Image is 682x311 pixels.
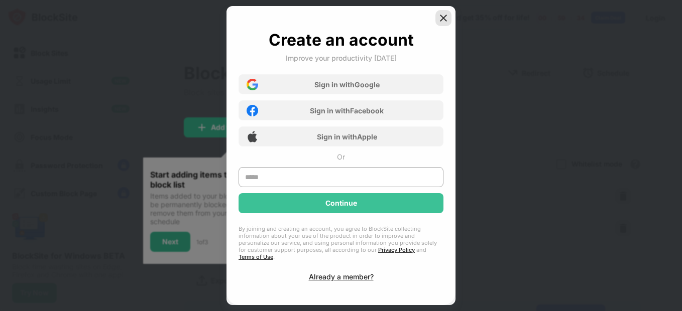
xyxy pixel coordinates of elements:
div: Sign in with Facebook [310,106,384,115]
div: Or [337,152,345,161]
img: google-icon.png [247,79,258,90]
img: apple-icon.png [247,131,258,142]
a: Privacy Policy [378,246,415,253]
div: Create an account [269,30,414,50]
div: Sign in with Google [314,80,380,89]
div: Improve your productivity [DATE] [286,54,397,62]
img: facebook-icon.png [247,105,258,116]
div: Already a member? [309,272,374,281]
div: By joining and creating an account, you agree to BlockSite collecting information about your use ... [239,225,443,260]
div: Continue [325,199,357,207]
div: Sign in with Apple [317,132,377,141]
a: Terms of Use [239,253,273,260]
